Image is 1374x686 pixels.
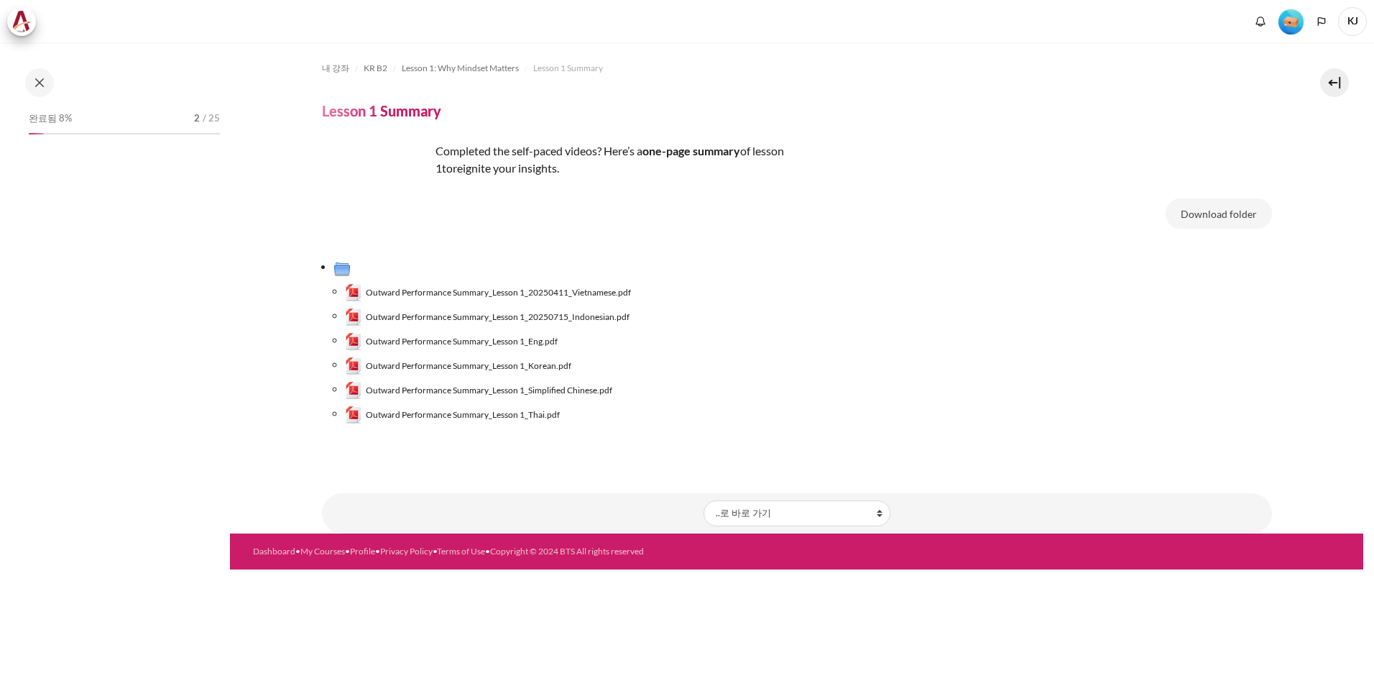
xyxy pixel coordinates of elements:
[253,545,859,558] div: • • • • •
[366,335,558,348] span: Outward Performance Summary_Lesson 1_Eng.pdf
[300,546,345,557] a: My Courses
[364,60,387,77] a: KR B2
[366,286,631,299] span: Outward Performance Summary_Lesson 1_20250411_Vietnamese.pdf
[380,546,433,557] a: Privacy Policy
[345,284,362,301] img: Outward Performance Summary_Lesson 1_20250411_Vietnamese.pdf
[1278,8,1304,35] div: Level #1
[1278,9,1304,35] img: Level #1
[322,62,349,75] span: 내 강좌
[1338,7,1367,36] span: KJ
[533,62,603,75] span: Lesson 1 Summary
[345,382,613,399] a: Outward Performance Summary_Lesson 1_Simplified Chinese.pdfOutward Performance Summary_Lesson 1_S...
[366,384,612,397] span: Outward Performance Summary_Lesson 1_Simplified Chinese.pdf
[29,111,72,126] span: 완료됨 8%
[345,406,362,424] img: Outward Performance Summary_Lesson 1_Thai.pdf
[402,60,519,77] a: Lesson 1: Why Mindset Matters
[345,357,362,375] img: Outward Performance Summary_Lesson 1_Korean.pdf
[7,7,43,36] a: Architeck Architeck
[1311,11,1332,32] button: Languages
[345,382,362,399] img: Outward Performance Summary_Lesson 1_Simplified Chinese.pdf
[230,42,1363,534] section: 내용
[1273,8,1309,35] a: Level #1
[345,406,561,424] a: Outward Performance Summary_Lesson 1_Thai.pdfOutward Performance Summary_Lesson 1_Thai.pdf
[350,546,375,557] a: Profile
[322,142,430,250] img: efr
[442,161,453,175] span: to
[322,101,441,120] h4: Lesson 1 Summary
[345,333,362,350] img: Outward Performance Summary_Lesson 1_Eng.pdf
[322,142,825,177] p: Completed the self-paced videos? Here’s a of lesson 1 reignite your insights.
[533,60,603,77] a: Lesson 1 Summary
[642,144,740,157] strong: one-page summary
[1166,198,1272,229] button: Download folder
[437,546,485,557] a: Terms of Use
[345,333,558,350] a: Outward Performance Summary_Lesson 1_Eng.pdfOutward Performance Summary_Lesson 1_Eng.pdf
[402,62,519,75] span: Lesson 1: Why Mindset Matters
[1338,7,1367,36] a: 사용자 메뉴
[11,11,32,32] img: Architeck
[203,111,220,126] span: / 25
[29,133,44,134] div: 8%
[366,408,560,421] span: Outward Performance Summary_Lesson 1_Thai.pdf
[345,284,632,301] a: Outward Performance Summary_Lesson 1_20250411_Vietnamese.pdfOutward Performance Summary_Lesson 1_...
[490,546,644,557] a: Copyright © 2024 BTS All rights reserved
[322,60,349,77] a: 내 강좌
[345,308,630,326] a: Outward Performance Summary_Lesson 1_20250715_Indonesian.pdfOutward Performance Summary_Lesson 1_...
[345,357,572,375] a: Outward Performance Summary_Lesson 1_Korean.pdfOutward Performance Summary_Lesson 1_Korean.pdf
[1250,11,1271,32] div: Show notification window with no new notifications
[366,360,571,372] span: Outward Performance Summary_Lesson 1_Korean.pdf
[364,62,387,75] span: KR B2
[366,311,630,324] span: Outward Performance Summary_Lesson 1_20250715_Indonesian.pdf
[345,308,362,326] img: Outward Performance Summary_Lesson 1_20250715_Indonesian.pdf
[253,546,295,557] a: Dashboard
[194,111,200,126] span: 2
[322,57,1272,80] nav: 내비게이션 바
